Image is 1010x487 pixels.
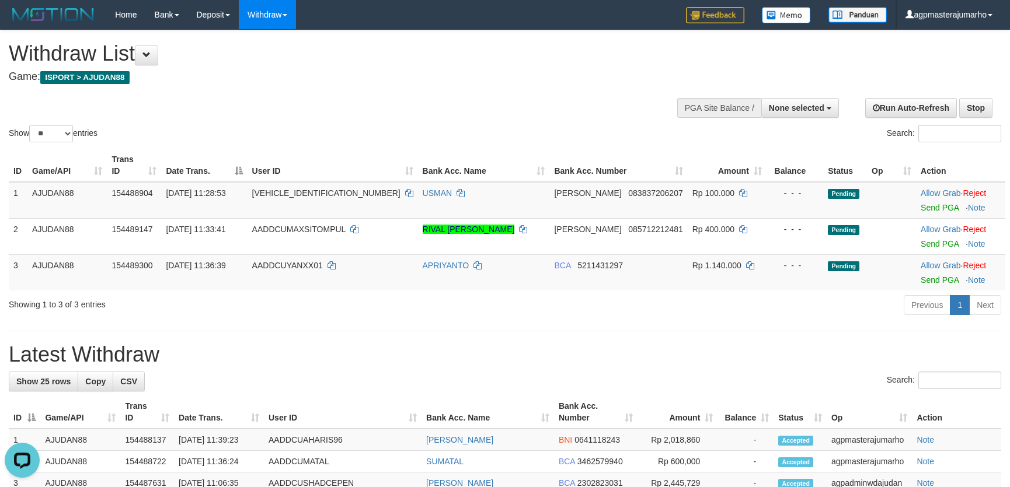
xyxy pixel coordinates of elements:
[916,254,1005,290] td: ·
[9,294,412,310] div: Showing 1 to 3 of 3 entries
[120,395,174,429] th: Trans ID: activate to sort column ascending
[865,98,957,118] a: Run Auto-Refresh
[918,372,1001,389] input: Search:
[9,42,661,65] h1: Withdraw List
[577,457,623,466] span: Copy 3462579940 to clipboard
[27,254,107,290] td: AJUDAN88
[767,149,823,182] th: Balance
[422,395,554,429] th: Bank Acc. Name: activate to sort column ascending
[112,225,152,234] span: 154489147
[762,7,811,23] img: Button%20Memo.svg
[771,187,819,199] div: - - -
[963,261,986,270] a: Reject
[554,188,621,198] span: [PERSON_NAME]
[549,149,687,182] th: Bank Acc. Number: activate to sort column ascending
[692,261,741,270] span: Rp 1.140.000
[778,457,813,467] span: Accepted
[554,261,570,270] span: BCA
[921,239,959,248] a: Send PGA
[16,377,71,386] span: Show 25 rows
[718,395,774,429] th: Balance: activate to sort column ascending
[174,451,264,472] td: [DATE] 11:36:24
[628,188,682,198] span: Copy 083837206207 to clipboard
[9,149,27,182] th: ID
[692,225,734,234] span: Rp 400.000
[9,254,27,290] td: 3
[921,261,963,270] span: ·
[248,149,418,182] th: User ID: activate to sort column ascending
[968,203,985,212] a: Note
[423,261,469,270] a: APRIYANTO
[423,225,515,234] a: RIVAL [PERSON_NAME]
[27,218,107,254] td: AJUDAN88
[778,436,813,446] span: Accepted
[774,395,827,429] th: Status: activate to sort column ascending
[950,295,970,315] a: 1
[5,5,40,40] button: Open LiveChat chat widget
[638,451,718,472] td: Rp 600,000
[120,429,174,451] td: 154488137
[78,372,113,391] a: Copy
[718,429,774,451] td: -
[921,188,963,198] span: ·
[968,239,985,248] a: Note
[161,149,247,182] th: Date Trans.: activate to sort column descending
[29,125,73,142] select: Showentries
[40,451,120,472] td: AJUDAN88
[120,451,174,472] td: 154488722
[27,149,107,182] th: Game/API: activate to sort column ascending
[252,225,346,234] span: AADDCUMAXSITOMPUL
[638,429,718,451] td: Rp 2,018,860
[40,71,130,84] span: ISPORT > AJUDAN88
[252,188,400,198] span: [VEHICLE_IDENTIFICATION_NUMBER]
[828,225,859,235] span: Pending
[686,7,744,23] img: Feedback.jpg
[921,225,960,234] a: Allow Grab
[264,429,422,451] td: AADDCUAHARIS96
[769,103,824,113] span: None selected
[559,435,572,444] span: BNI
[867,149,916,182] th: Op: activate to sort column ascending
[9,343,1001,366] h1: Latest Withdraw
[166,188,225,198] span: [DATE] 11:28:53
[174,395,264,429] th: Date Trans.: activate to sort column ascending
[638,395,718,429] th: Amount: activate to sort column ascending
[554,225,621,234] span: [PERSON_NAME]
[827,429,913,451] td: agpmasterajumarho
[761,98,839,118] button: None selected
[692,188,734,198] span: Rp 100.000
[917,457,934,466] a: Note
[963,225,986,234] a: Reject
[688,149,767,182] th: Amount: activate to sort column ascending
[423,188,452,198] a: USMAN
[252,261,323,270] span: AADDCUYANXX01
[916,218,1005,254] td: ·
[418,149,550,182] th: Bank Acc. Name: activate to sort column ascending
[9,372,78,391] a: Show 25 rows
[904,295,950,315] a: Previous
[9,218,27,254] td: 2
[9,182,27,219] td: 1
[677,98,761,118] div: PGA Site Balance /
[426,435,493,444] a: [PERSON_NAME]
[963,188,986,198] a: Reject
[166,261,225,270] span: [DATE] 11:36:39
[828,189,859,199] span: Pending
[718,451,774,472] td: -
[120,377,137,386] span: CSV
[554,395,638,429] th: Bank Acc. Number: activate to sort column ascending
[887,372,1001,389] label: Search:
[9,6,97,23] img: MOTION_logo.png
[959,98,992,118] a: Stop
[574,435,620,444] span: Copy 0641118243 to clipboard
[823,149,867,182] th: Status
[921,203,959,212] a: Send PGA
[107,149,161,182] th: Trans ID: activate to sort column ascending
[771,223,819,235] div: - - -
[9,395,40,429] th: ID: activate to sort column descending
[771,260,819,271] div: - - -
[916,149,1005,182] th: Action
[112,188,152,198] span: 154488904
[827,395,913,429] th: Op: activate to sort column ascending
[112,261,152,270] span: 154489300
